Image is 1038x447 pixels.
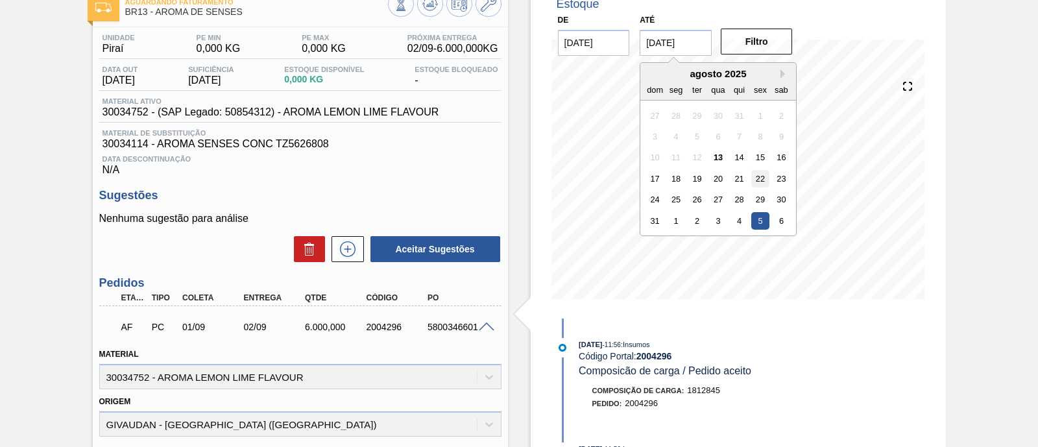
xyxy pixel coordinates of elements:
div: Choose quarta-feira, 13 de agosto de 2025 [710,149,727,166]
div: Choose quarta-feira, 20 de agosto de 2025 [710,170,727,187]
div: ter [688,80,706,98]
div: Choose segunda-feira, 1 de setembro de 2025 [668,212,685,230]
span: [DATE] [103,75,138,86]
div: Choose terça-feira, 2 de setembro de 2025 [688,212,706,230]
div: qua [710,80,727,98]
div: 5800346601 [424,322,492,332]
span: PE MIN [197,34,241,42]
div: 01/09/2025 [179,322,247,332]
div: Choose quinta-feira, 4 de setembro de 2025 [730,212,748,230]
p: Nenhuma sugestão para análise [99,213,501,224]
div: Código [363,293,431,302]
div: Not available segunda-feira, 11 de agosto de 2025 [668,149,685,166]
div: Not available segunda-feira, 28 de julho de 2025 [668,106,685,124]
div: Choose terça-feira, 26 de agosto de 2025 [688,191,706,208]
span: Pedido : [592,400,622,407]
span: Material ativo [103,97,439,105]
label: Até [640,16,655,25]
h3: Sugestões [99,189,501,202]
div: Excluir Sugestões [287,236,325,262]
div: Not available sexta-feira, 8 de agosto de 2025 [752,128,769,145]
div: sex [752,80,769,98]
div: Not available sábado, 9 de agosto de 2025 [773,128,790,145]
span: Data Descontinuação [103,155,498,163]
div: Nova sugestão [325,236,364,262]
div: Aceitar Sugestões [364,235,501,263]
div: Entrega [241,293,308,302]
div: Choose terça-feira, 19 de agosto de 2025 [688,170,706,187]
div: Not available terça-feira, 29 de julho de 2025 [688,106,706,124]
div: Choose domingo, 31 de agosto de 2025 [646,212,664,230]
div: 02/09/2025 [241,322,308,332]
div: Choose segunda-feira, 25 de agosto de 2025 [668,191,685,208]
div: Choose sexta-feira, 29 de agosto de 2025 [752,191,769,208]
span: 30034114 - AROMA SENSES CONC TZ5626808 [103,138,498,150]
div: Choose quarta-feira, 27 de agosto de 2025 [710,191,727,208]
div: 6.000,000 [302,322,369,332]
div: sab [773,80,790,98]
div: dom [646,80,664,98]
div: Tipo [149,293,180,302]
div: Choose sábado, 23 de agosto de 2025 [773,170,790,187]
span: 02/09 - 6.000,000 KG [407,43,498,54]
div: Choose sábado, 30 de agosto de 2025 [773,191,790,208]
div: Not available sexta-feira, 1 de agosto de 2025 [752,106,769,124]
button: Filtro [721,29,793,54]
input: dd/mm/yyyy [558,30,630,56]
img: atual [559,344,566,352]
span: Material de Substituição [103,129,498,137]
label: De [558,16,569,25]
div: Not available domingo, 27 de julho de 2025 [646,106,664,124]
div: Etapa [118,293,149,302]
div: Choose segunda-feira, 18 de agosto de 2025 [668,170,685,187]
span: Data out [103,66,138,73]
div: Coleta [179,293,247,302]
div: Not available segunda-feira, 4 de agosto de 2025 [668,128,685,145]
button: Next Month [780,69,790,79]
label: Material [99,350,139,359]
span: 1812845 [687,385,720,395]
span: BR13 - AROMA DE SENSES [125,7,388,17]
div: Qtde [302,293,369,302]
span: : Insumos [621,341,650,348]
div: Choose sexta-feira, 15 de agosto de 2025 [752,149,769,166]
div: Not available quinta-feira, 31 de julho de 2025 [730,106,748,124]
div: month 2025-08 [645,105,792,232]
span: [DATE] [579,341,602,348]
span: Composição de Carga : [592,387,684,394]
span: - 11:56 [603,341,621,348]
img: Ícone [95,3,112,12]
span: 30034752 - (SAP Legado: 50854312) - AROMA LEMON LIME FLAVOUR [103,106,439,118]
span: Composicão de carga / Pedido aceito [579,365,751,376]
div: seg [668,80,685,98]
div: Choose quinta-feira, 21 de agosto de 2025 [730,170,748,187]
span: PE MAX [302,34,346,42]
span: [DATE] [188,75,234,86]
div: Pedido de Compra [149,322,180,332]
div: N/A [99,150,501,176]
span: 0,000 KG [284,75,364,84]
div: Not available domingo, 10 de agosto de 2025 [646,149,664,166]
button: Aceitar Sugestões [370,236,500,262]
span: Suficiência [188,66,234,73]
div: Aguardando Faturamento [118,313,149,341]
div: agosto 2025 [640,68,796,79]
h3: Pedidos [99,276,501,290]
label: Origem [99,397,131,406]
div: Choose domingo, 17 de agosto de 2025 [646,170,664,187]
input: dd/mm/yyyy [640,30,712,56]
div: Not available sábado, 2 de agosto de 2025 [773,106,790,124]
div: PO [424,293,492,302]
div: Choose sábado, 6 de setembro de 2025 [773,212,790,230]
div: Not available quarta-feira, 6 de agosto de 2025 [710,128,727,145]
div: Choose quinta-feira, 28 de agosto de 2025 [730,191,748,208]
div: Not available domingo, 3 de agosto de 2025 [646,128,664,145]
div: Código Portal: [579,351,887,361]
div: Not available quarta-feira, 30 de julho de 2025 [710,106,727,124]
div: Not available quinta-feira, 7 de agosto de 2025 [730,128,748,145]
div: Choose domingo, 24 de agosto de 2025 [646,191,664,208]
span: 0,000 KG [197,43,241,54]
div: Choose sexta-feira, 5 de setembro de 2025 [752,212,769,230]
div: Choose quarta-feira, 3 de setembro de 2025 [710,212,727,230]
span: Unidade [103,34,135,42]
